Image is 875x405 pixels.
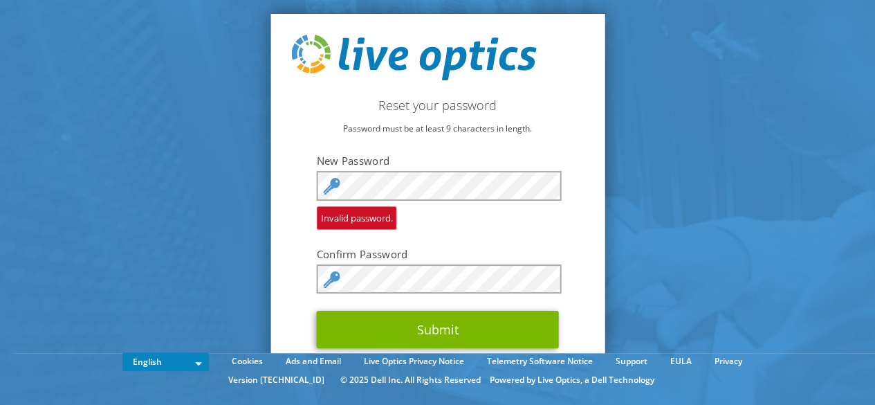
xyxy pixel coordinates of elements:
label: Confirm Password [317,247,559,261]
button: Submit [317,311,559,348]
a: EULA [660,354,702,369]
a: Cookies [221,354,273,369]
a: Live Optics Privacy Notice [353,354,475,369]
p: Password must be at least 9 characters in length. [291,121,584,136]
label: New Password [317,154,559,168]
li: Powered by Live Optics, a Dell Technology [490,372,654,388]
span: Invalid password. [317,206,397,230]
li: Version [TECHNICAL_ID] [221,372,331,388]
img: live_optics_svg.svg [291,35,536,80]
a: Ads and Email [275,354,351,369]
li: © 2025 Dell Inc. All Rights Reserved [333,372,488,388]
h2: Reset your password [291,98,584,113]
a: Support [605,354,658,369]
a: Telemetry Software Notice [477,354,603,369]
a: Privacy [704,354,753,369]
